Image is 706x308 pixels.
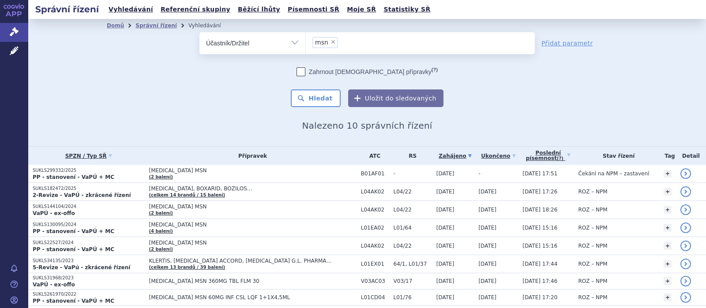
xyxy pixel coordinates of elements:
a: Přidat parametr [541,39,593,48]
th: Přípravek [144,147,356,165]
span: [DATE] 17:51 [522,171,557,177]
a: detail [680,186,691,197]
strong: PP - stanovení - VaPÚ + MC [33,174,114,180]
a: (celkem 14 brandů / 15 balení) [149,193,225,197]
a: detail [680,241,691,251]
a: Vyhledávání [106,4,156,15]
span: ROZ – NPM [578,189,607,195]
a: Moje SŘ [344,4,379,15]
a: Běžící lhůty [235,4,283,15]
span: [DATE] 15:16 [522,243,557,249]
span: L04AK02 [361,189,389,195]
span: [DATE] 17:26 [522,189,557,195]
li: Vyhledávání [188,19,233,32]
span: L04/22 [394,243,432,249]
h2: Správní řízení [28,3,106,15]
span: L01EA02 [361,225,389,231]
a: + [664,242,672,250]
abbr: (?) [432,67,438,73]
a: (celkem 13 brandů / 39 balení) [149,265,225,270]
strong: VaPÚ - ex-offo [33,282,75,288]
th: RS [389,147,432,165]
a: Poslednípísemnost(?) [522,147,574,165]
a: Statistiky SŘ [381,4,433,15]
span: Nalezeno 10 správních řízení [302,120,432,131]
span: [DATE] [478,261,496,267]
span: L04AK02 [361,207,389,213]
span: Čekání na NPM – zastavení [578,171,649,177]
a: (4 balení) [149,229,173,234]
a: detail [680,223,691,233]
span: ROZ – NPM [578,294,607,301]
span: msn [315,39,328,45]
a: (2 balení) [149,247,173,252]
span: [DATE] 17:46 [522,278,557,284]
span: [DATE] 17:20 [522,294,557,301]
span: L04/22 [394,189,432,195]
span: [DATE] [436,189,454,195]
input: msn [340,37,345,48]
span: ROZ – NPM [578,225,607,231]
span: [DATE] [436,261,454,267]
a: Domů [107,22,124,29]
a: SPZN / Typ SŘ [33,150,144,162]
a: detail [680,204,691,215]
span: L01/64 [394,225,432,231]
span: [DATE] [478,225,496,231]
span: [DATE] [478,243,496,249]
span: [DATE] [436,207,454,213]
span: - [478,171,480,177]
p: SUKLS182472/2025 [33,186,144,192]
th: Detail [676,147,706,165]
span: L01CD04 [361,294,389,301]
span: [DATE] [436,171,454,177]
span: [DATE] 15:16 [522,225,557,231]
abbr: (?) [557,156,563,161]
span: B01AF01 [361,171,389,177]
a: + [664,224,672,232]
button: Hledat [291,89,341,107]
strong: PP - stanovení - VaPÚ + MC [33,298,114,304]
a: (2 balení) [149,174,173,179]
a: Referenční skupiny [158,4,233,15]
th: Tag [659,147,676,165]
span: [DATE] 17:44 [522,261,557,267]
span: ROZ – NPM [578,243,607,249]
th: Stav řízení [574,147,659,165]
a: Písemnosti SŘ [285,4,342,15]
span: V03AC03 [361,278,389,284]
strong: 5-Revize - VaPú - zkrácené řízení [33,264,130,271]
span: [MEDICAL_DATA] MSN 60MG INF CSL LQF 1+1X4,5ML [149,294,356,301]
p: SUKLS22527/2024 [33,240,144,246]
strong: 2-Revize - VaPÚ - zkrácené řízení [33,192,131,198]
span: × [330,39,336,45]
span: [DATE] [436,294,454,301]
strong: VaPÚ - ex-offo [33,210,75,216]
span: L04/22 [394,207,432,213]
a: + [664,170,672,178]
span: ROZ – NPM [578,207,607,213]
span: L01/76 [394,294,432,301]
span: [MEDICAL_DATA] MSN [149,240,356,246]
span: - [394,171,432,177]
span: [DATE] [478,207,496,213]
p: SUKLS299332/2025 [33,167,144,174]
a: + [664,260,672,268]
span: L04AK02 [361,243,389,249]
span: 64/1, L01/37 [394,261,432,267]
a: + [664,188,672,196]
span: [DATE] [478,278,496,284]
span: [DATE] [478,189,496,195]
span: L01EX01 [361,261,389,267]
span: [MEDICAL_DATA] MSN [149,204,356,210]
p: SUKLS130095/2024 [33,222,144,228]
span: [DATE] [436,225,454,231]
th: ATC [357,147,389,165]
span: [MEDICAL_DATA] MSN 360MG TBL FLM 30 [149,278,356,284]
label: Zahrnout [DEMOGRAPHIC_DATA] přípravky [297,67,438,76]
span: ROZ – NPM [578,278,607,284]
a: (2 balení) [149,211,173,215]
span: [DATE] 18:26 [522,207,557,213]
a: Správní řízení [135,22,177,29]
span: [DATE] [478,294,496,301]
